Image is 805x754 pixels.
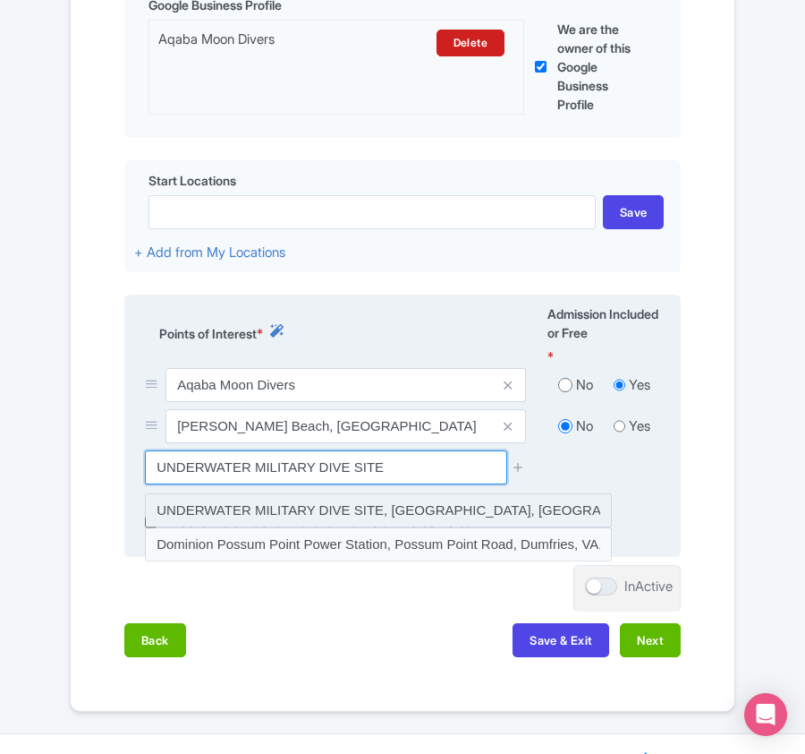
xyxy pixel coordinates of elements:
[576,416,593,437] label: No
[124,623,186,657] button: Back
[576,375,593,396] label: No
[547,304,660,342] span: Admission Included or Free
[158,30,426,56] div: Aqaba Moon Divers
[603,195,665,229] div: Save
[436,30,504,56] a: Delete
[148,171,236,190] span: Start Locations
[134,244,285,261] a: + Add from My Locations
[620,623,681,657] button: Next
[624,577,673,597] div: InActive
[629,416,650,437] label: Yes
[629,375,650,396] label: Yes
[744,693,787,736] div: Open Intercom Messenger
[513,623,609,657] button: Save & Exit
[557,20,640,114] label: We are the owner of this Google Business Profile
[159,324,257,343] span: Points of Interest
